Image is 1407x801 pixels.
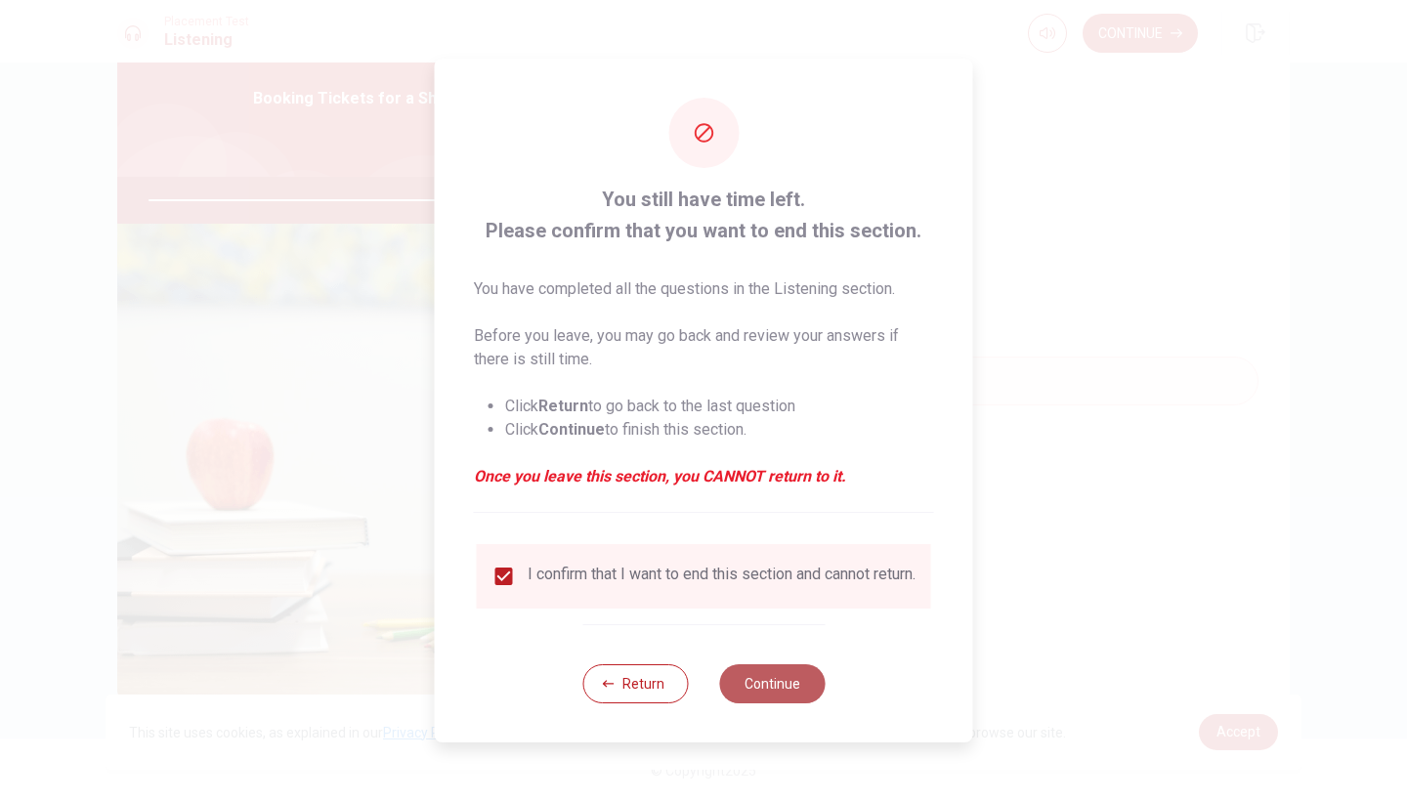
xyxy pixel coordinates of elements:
li: Click to go back to the last question [505,395,934,418]
button: Continue [719,664,825,703]
p: You have completed all the questions in the Listening section. [474,277,934,301]
div: I confirm that I want to end this section and cannot return. [528,565,916,588]
button: Return [582,664,688,703]
strong: Return [538,397,588,415]
span: You still have time left. Please confirm that you want to end this section. [474,184,934,246]
strong: Continue [538,420,605,439]
p: Before you leave, you may go back and review your answers if there is still time. [474,324,934,371]
li: Click to finish this section. [505,418,934,442]
em: Once you leave this section, you CANNOT return to it. [474,465,934,488]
